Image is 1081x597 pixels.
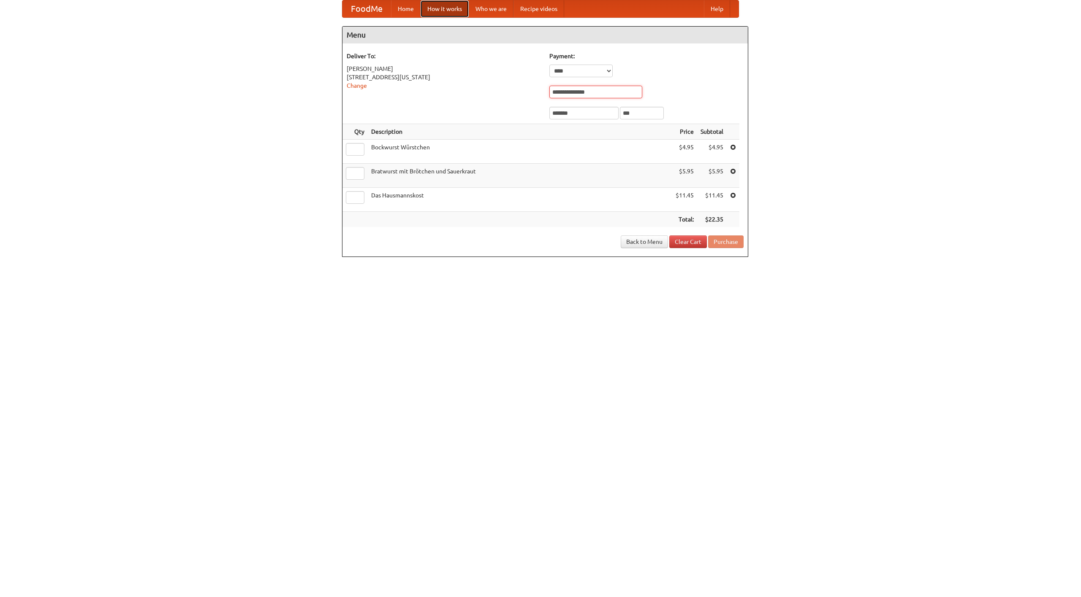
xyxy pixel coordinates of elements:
[368,188,672,212] td: Das Hausmannskost
[704,0,730,17] a: Help
[621,235,668,248] a: Back to Menu
[347,73,541,81] div: [STREET_ADDRESS][US_STATE]
[672,212,697,227] th: Total:
[697,164,727,188] td: $5.95
[391,0,421,17] a: Home
[697,188,727,212] td: $11.45
[672,124,697,140] th: Price
[421,0,469,17] a: How it works
[368,124,672,140] th: Description
[669,235,707,248] a: Clear Cart
[342,27,748,43] h4: Menu
[368,164,672,188] td: Bratwurst mit Brötchen und Sauerkraut
[347,82,367,89] a: Change
[697,140,727,164] td: $4.95
[513,0,564,17] a: Recipe videos
[342,0,391,17] a: FoodMe
[347,65,541,73] div: [PERSON_NAME]
[672,188,697,212] td: $11.45
[342,124,368,140] th: Qty
[697,124,727,140] th: Subtotal
[697,212,727,227] th: $22.35
[672,164,697,188] td: $5.95
[368,140,672,164] td: Bockwurst Würstchen
[469,0,513,17] a: Who we are
[347,52,541,60] h5: Deliver To:
[672,140,697,164] td: $4.95
[708,235,744,248] button: Purchase
[549,52,744,60] h5: Payment:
